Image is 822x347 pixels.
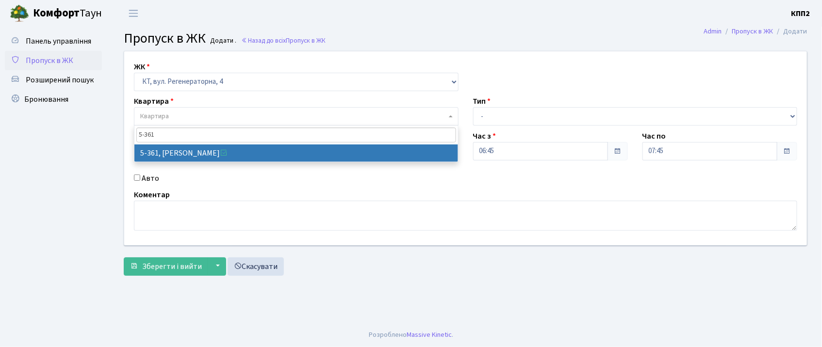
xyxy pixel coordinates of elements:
[33,5,80,21] b: Комфорт
[473,130,496,142] label: Час з
[124,257,208,276] button: Зберегти і вийти
[26,36,91,47] span: Панель управління
[140,111,169,121] span: Квартира
[134,95,174,107] label: Квартира
[26,55,73,66] span: Пропуск в ЖК
[134,189,170,201] label: Коментар
[10,4,29,23] img: logo.png
[121,5,146,21] button: Переключити навігацію
[142,173,159,184] label: Авто
[228,257,284,276] a: Скасувати
[209,37,237,45] small: Додати .
[704,26,722,36] a: Admin
[286,36,326,45] span: Пропуск в ЖК
[33,5,102,22] span: Таун
[690,21,822,42] nav: breadcrumb
[732,26,773,36] a: Пропуск в ЖК
[134,144,458,162] li: 5-361, [PERSON_NAME]
[26,75,94,85] span: Розширений пошук
[24,94,68,105] span: Бронювання
[473,95,491,107] label: Тип
[134,61,150,73] label: ЖК
[369,330,453,340] div: Розроблено .
[642,130,666,142] label: Час по
[124,29,206,48] span: Пропуск в ЖК
[407,330,452,340] a: Massive Kinetic
[773,26,807,37] li: Додати
[5,32,102,51] a: Панель управління
[5,90,102,109] a: Бронювання
[791,8,810,19] a: КПП2
[241,36,326,45] a: Назад до всіхПропуск в ЖК
[142,261,202,272] span: Зберегти і вийти
[5,70,102,90] a: Розширений пошук
[5,51,102,70] a: Пропуск в ЖК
